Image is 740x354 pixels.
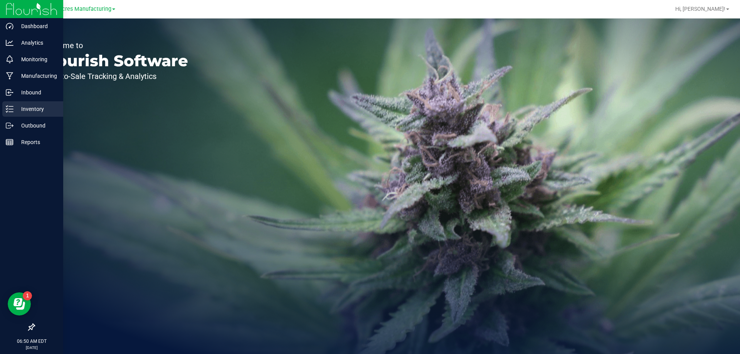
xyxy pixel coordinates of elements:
[42,42,188,49] p: Welcome to
[3,338,60,345] p: 06:50 AM EDT
[42,6,111,12] span: Green Acres Manufacturing
[13,38,60,47] p: Analytics
[675,6,725,12] span: Hi, [PERSON_NAME]!
[3,345,60,351] p: [DATE]
[13,22,60,31] p: Dashboard
[6,39,13,47] inline-svg: Analytics
[6,22,13,30] inline-svg: Dashboard
[42,53,188,69] p: Flourish Software
[13,88,60,97] p: Inbound
[23,291,32,300] iframe: Resource center unread badge
[6,122,13,129] inline-svg: Outbound
[13,55,60,64] p: Monitoring
[8,292,31,315] iframe: Resource center
[13,138,60,147] p: Reports
[6,105,13,113] inline-svg: Inventory
[42,72,188,80] p: Seed-to-Sale Tracking & Analytics
[13,121,60,130] p: Outbound
[13,71,60,81] p: Manufacturing
[6,138,13,146] inline-svg: Reports
[6,55,13,63] inline-svg: Monitoring
[6,89,13,96] inline-svg: Inbound
[6,72,13,80] inline-svg: Manufacturing
[13,104,60,114] p: Inventory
